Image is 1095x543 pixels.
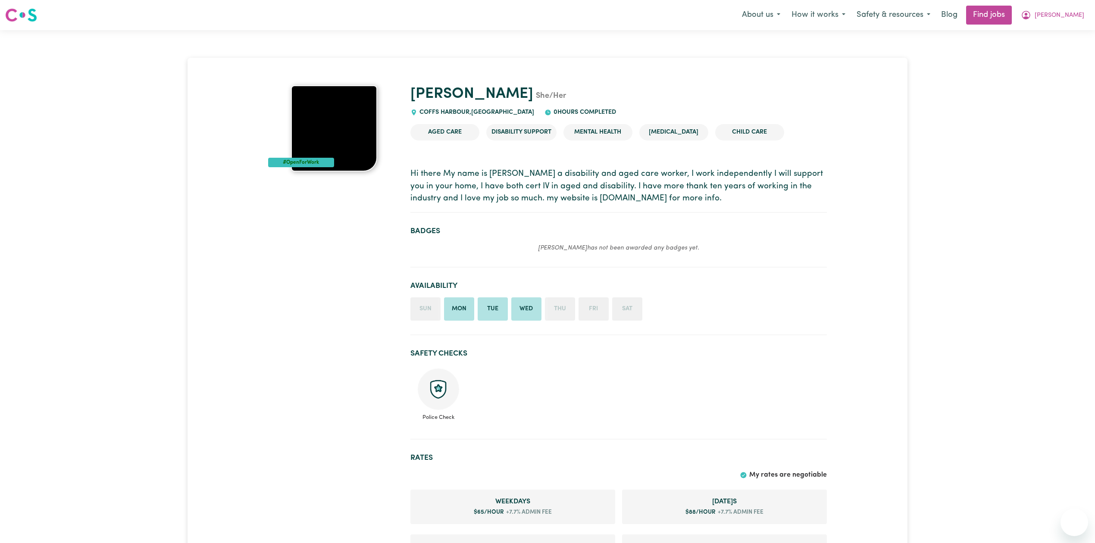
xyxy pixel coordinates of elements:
span: Police Check [417,410,460,421]
button: How it works [786,6,851,24]
li: Unavailable on Saturday [612,297,642,321]
iframe: Button to launch messaging window [1061,509,1088,536]
span: +7.7% admin fee [504,508,552,517]
span: +7.7% admin fee [716,508,763,517]
span: My rates are negotiable [749,471,827,478]
img: Careseekers logo [5,7,37,23]
a: Blog [936,6,963,25]
li: Unavailable on Thursday [545,297,575,321]
h2: Rates [410,453,827,462]
li: Mental Health [563,124,632,140]
li: [MEDICAL_DATA] [639,124,708,140]
span: She/Her [533,92,566,100]
li: Unavailable on Sunday [410,297,441,321]
button: My Account [1015,6,1090,24]
span: 0 hours completed [551,109,616,115]
button: About us [736,6,786,24]
li: Disability Support [486,124,557,140]
li: Child care [715,124,784,140]
img: Anna [291,85,377,172]
li: Available on Monday [444,297,474,321]
span: $ 65 /hour [474,509,504,515]
h2: Safety Checks [410,349,827,358]
a: Careseekers logo [5,5,37,25]
span: Saturday rate [629,496,820,507]
li: Available on Wednesday [511,297,541,321]
span: [PERSON_NAME] [1035,11,1084,20]
img: Police check [418,368,459,410]
em: [PERSON_NAME] has not been awarded any badges yet. [538,245,699,251]
button: Safety & resources [851,6,936,24]
a: Find jobs [966,6,1012,25]
p: Hi there My name is [PERSON_NAME] a disability and aged care worker, I work independently I will ... [410,168,827,205]
a: [PERSON_NAME] [410,87,533,102]
h2: Badges [410,227,827,236]
li: Aged Care [410,124,479,140]
span: $ 88 /hour [685,509,716,515]
span: Weekday rate [417,496,608,507]
h2: Availability [410,281,827,290]
div: #OpenForWork [268,158,334,167]
span: COFFS HARBOUR , [GEOGRAPHIC_DATA] [417,109,534,115]
li: Available on Tuesday [478,297,508,321]
li: Unavailable on Friday [579,297,609,321]
a: Anna 's profile picture'#OpenForWork [268,85,400,172]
